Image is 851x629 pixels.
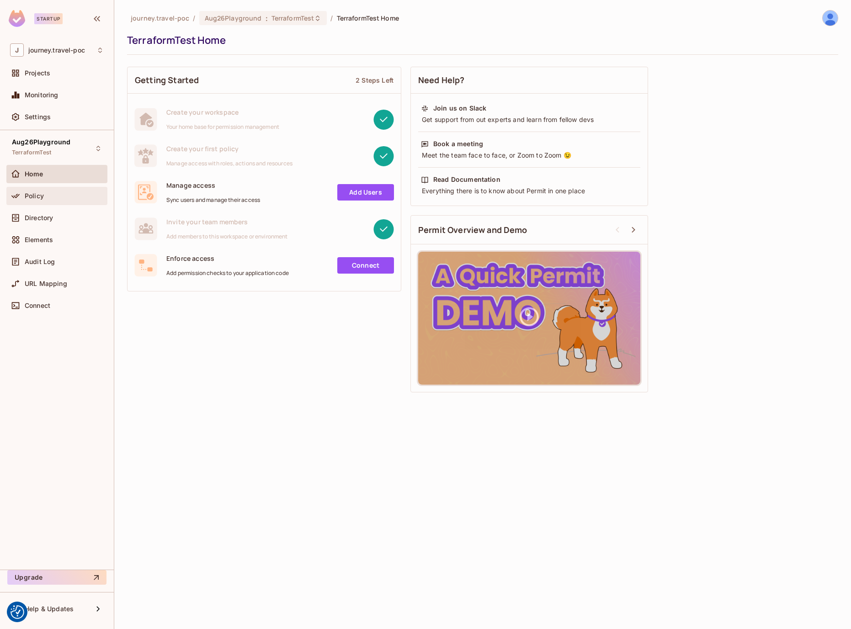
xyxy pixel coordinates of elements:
[166,108,279,116] span: Create your workspace
[25,236,53,243] span: Elements
[166,181,260,190] span: Manage access
[433,175,500,184] div: Read Documentation
[166,196,260,204] span: Sync users and manage their access
[11,605,24,619] img: Revisit consent button
[433,104,486,113] div: Join us on Slack
[127,33,834,47] div: TerraformTest Home
[193,14,195,22] li: /
[12,138,70,146] span: Aug26Playground
[166,123,279,131] span: Your home base for permission management
[433,139,483,148] div: Book a meeting
[11,605,24,619] button: Consent Preferences
[205,14,262,22] span: Aug26Playground
[166,144,293,153] span: Create your first policy
[25,605,74,613] span: Help & Updates
[10,43,24,57] span: J
[12,149,51,156] span: TerraformTest
[34,13,63,24] div: Startup
[25,69,50,77] span: Projects
[25,170,43,178] span: Home
[823,11,838,26] img: Peter Beams
[337,14,399,22] span: TerraformTest Home
[166,160,293,167] span: Manage access with roles, actions and resources
[9,10,25,27] img: SReyMgAAAABJRU5ErkJggg==
[337,257,394,274] a: Connect
[356,76,394,85] div: 2 Steps Left
[25,214,53,222] span: Directory
[25,280,67,287] span: URL Mapping
[166,270,289,277] span: Add permission checks to your application code
[421,186,638,196] div: Everything there is to know about Permit in one place
[421,151,638,160] div: Meet the team face to face, or Zoom to Zoom 😉
[166,217,288,226] span: Invite your team members
[271,14,314,22] span: TerraformTest
[166,233,288,240] span: Add members to this workspace or environment
[166,254,289,263] span: Enforce access
[418,224,527,236] span: Permit Overview and Demo
[25,258,55,265] span: Audit Log
[25,302,50,309] span: Connect
[25,192,44,200] span: Policy
[131,14,189,22] span: the active workspace
[421,115,638,124] div: Get support from out experts and learn from fellow devs
[25,113,51,121] span: Settings
[25,91,59,99] span: Monitoring
[28,47,85,54] span: Workspace: journey.travel-poc
[7,570,106,585] button: Upgrade
[418,74,465,86] span: Need Help?
[265,15,268,22] span: :
[330,14,333,22] li: /
[337,184,394,201] a: Add Users
[135,74,199,86] span: Getting Started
